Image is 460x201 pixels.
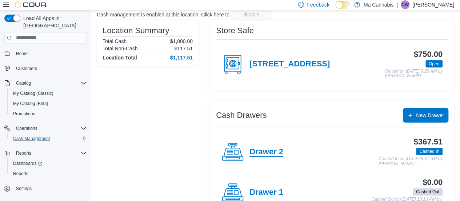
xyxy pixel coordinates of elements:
[10,169,87,178] span: Reports
[249,188,283,197] h4: Drawer 1
[10,109,87,118] span: Promotions
[13,124,87,133] span: Operations
[16,66,37,71] span: Customers
[7,98,89,109] button: My Catalog (Beta)
[13,111,35,117] span: Promotions
[170,55,193,61] h4: $1,117.51
[20,15,87,29] span: Load All Apps in [GEOGRAPHIC_DATA]
[13,149,87,158] span: Reports
[13,149,34,158] button: Reports
[13,49,87,58] span: Home
[416,148,443,155] span: Cashed In
[13,79,87,88] span: Catalog
[7,158,89,169] a: Dashboards
[97,12,229,18] p: Cash management is enabled at this location. Click here to
[10,134,53,143] a: Cash Management
[13,64,87,73] span: Customers
[10,99,87,108] span: My Catalog (Beta)
[401,0,409,9] span: CW
[7,134,89,144] button: Cash Management
[423,178,443,187] h3: $0.00
[416,189,439,195] span: Cashed Out
[10,169,31,178] a: Reports
[385,69,443,79] p: Closed on [DATE] 9:29 AM by [PERSON_NAME]
[10,89,56,98] a: My Catalog (Classic)
[16,125,37,131] span: Operations
[13,184,87,193] span: Settings
[419,148,439,155] span: Cashed In
[429,61,439,67] span: Open
[103,46,138,51] h6: Total Non-Cash
[13,171,28,177] span: Reports
[13,124,40,133] button: Operations
[416,112,444,119] span: New Drawer
[13,79,34,88] button: Catalog
[1,48,89,59] button: Home
[103,38,127,44] h6: Total Cash
[7,169,89,179] button: Reports
[13,136,50,142] span: Cash Management
[103,26,169,35] h3: Location Summary
[103,55,137,61] h4: Location Total
[403,108,448,123] button: New Drawer
[10,89,87,98] span: My Catalog (Classic)
[1,148,89,158] button: Reports
[249,59,330,69] h4: [STREET_ADDRESS]
[414,50,443,59] h3: $750.00
[413,188,443,196] span: Cashed Out
[396,0,398,9] p: |
[174,46,193,51] p: $117.51
[1,78,89,88] button: Catalog
[170,38,193,44] p: $1,000.00
[10,159,45,168] a: Dashboards
[216,111,267,120] h3: Cash Drawers
[7,109,89,119] button: Promotions
[13,64,40,73] a: Customers
[412,0,454,9] p: [PERSON_NAME]
[364,0,394,9] p: Ma Cannabis
[10,159,87,168] span: Dashboards
[16,150,31,156] span: Reports
[1,123,89,134] button: Operations
[13,101,48,107] span: My Catalog (Beta)
[335,1,351,9] input: Dark Mode
[307,1,329,8] span: Feedback
[401,0,409,9] div: Cass Whichelo
[1,183,89,194] button: Settings
[216,26,254,35] h3: Store Safe
[379,156,443,166] p: Cashed In on [DATE] 9:31 AM by [PERSON_NAME]
[10,109,38,118] a: Promotions
[16,51,28,57] span: Home
[16,80,31,86] span: Catalog
[13,184,35,193] a: Settings
[16,186,32,192] span: Settings
[13,90,53,96] span: My Catalog (Classic)
[13,161,42,166] span: Dashboards
[10,99,51,108] a: My Catalog (Beta)
[10,134,87,143] span: Cash Management
[243,11,259,18] span: disable
[414,138,443,146] h3: $367.51
[231,9,272,20] button: disable
[15,1,47,8] img: Cova
[425,60,443,67] span: Open
[249,147,283,157] h4: Drawer 2
[13,49,31,58] a: Home
[7,88,89,98] button: My Catalog (Classic)
[1,63,89,74] button: Customers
